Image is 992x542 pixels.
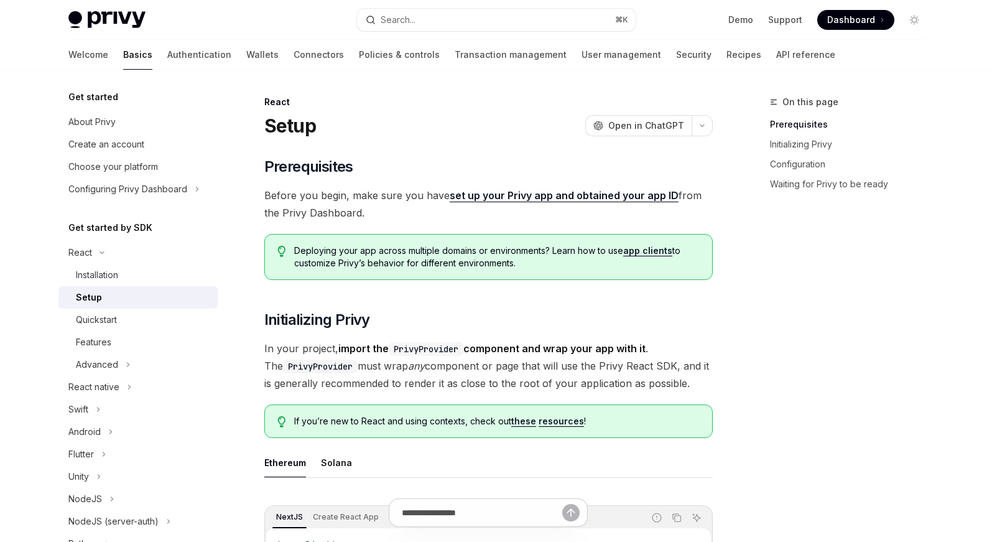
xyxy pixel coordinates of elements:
[68,380,119,395] div: React native
[58,156,218,178] a: Choose your platform
[582,40,661,70] a: User management
[264,114,316,137] h1: Setup
[68,90,118,105] h5: Get started
[76,312,117,327] div: Quickstart
[585,115,692,136] button: Open in ChatGPT
[277,416,286,428] svg: Tip
[450,189,679,202] a: set up your Privy app and obtained your app ID
[264,448,306,477] button: Ethereum
[58,443,218,465] button: Toggle Flutter section
[770,174,934,194] a: Waiting for Privy to be ready
[408,360,425,372] em: any
[904,10,924,30] button: Toggle dark mode
[782,95,838,110] span: On this page
[68,514,159,529] div: NodeJS (server-auth)
[68,11,146,29] img: light logo
[58,309,218,331] a: Quickstart
[381,12,415,27] div: Search...
[264,310,370,330] span: Initializing Privy
[817,10,894,30] a: Dashboard
[770,114,934,134] a: Prerequisites
[283,360,358,373] code: PrivyProvider
[776,40,835,70] a: API reference
[294,245,699,269] span: Deploying your app across multiple domains or environments? Learn how to use to customize Privy’s...
[511,416,536,427] a: these
[68,469,89,484] div: Unity
[338,342,646,355] strong: import the component and wrap your app with it
[608,119,684,132] span: Open in ChatGPT
[76,268,118,283] div: Installation
[58,398,218,421] button: Toggle Swift section
[770,154,934,174] a: Configuration
[58,510,218,533] button: Toggle NodeJS (server-auth) section
[623,245,672,256] a: app clients
[58,353,218,376] button: Toggle Advanced section
[68,159,158,174] div: Choose your platform
[402,499,562,526] input: Ask a question...
[321,448,352,477] button: Solana
[68,182,187,197] div: Configuring Privy Dashboard
[676,40,712,70] a: Security
[357,9,636,31] button: Open search
[264,157,353,177] span: Prerequisites
[539,416,584,427] a: resources
[58,488,218,510] button: Toggle NodeJS section
[68,447,94,462] div: Flutter
[68,220,152,235] h5: Get started by SDK
[58,331,218,353] a: Features
[58,241,218,264] button: Toggle React section
[294,415,699,428] span: If you’re new to React and using contexts, check out !
[264,187,713,222] span: Before you begin, make sure you have from the Privy Dashboard.
[68,245,92,260] div: React
[76,357,118,372] div: Advanced
[68,40,108,70] a: Welcome
[58,421,218,443] button: Toggle Android section
[770,134,934,154] a: Initializing Privy
[264,340,713,392] span: In your project, . The must wrap component or page that will use the Privy React SDK, and it is g...
[294,40,344,70] a: Connectors
[68,492,102,507] div: NodeJS
[58,376,218,398] button: Toggle React native section
[455,40,567,70] a: Transaction management
[68,402,88,417] div: Swift
[68,424,101,439] div: Android
[58,178,218,200] button: Toggle Configuring Privy Dashboard section
[68,137,144,152] div: Create an account
[827,14,875,26] span: Dashboard
[726,40,761,70] a: Recipes
[728,14,753,26] a: Demo
[58,286,218,309] a: Setup
[58,133,218,156] a: Create an account
[123,40,152,70] a: Basics
[76,290,102,305] div: Setup
[277,246,286,257] svg: Tip
[76,335,111,350] div: Features
[58,264,218,286] a: Installation
[58,465,218,488] button: Toggle Unity section
[615,15,628,25] span: ⌘ K
[359,40,440,70] a: Policies & controls
[562,504,580,521] button: Send message
[167,40,231,70] a: Authentication
[264,96,713,108] div: React
[246,40,279,70] a: Wallets
[58,111,218,133] a: About Privy
[768,14,802,26] a: Support
[389,342,463,356] code: PrivyProvider
[68,114,116,129] div: About Privy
